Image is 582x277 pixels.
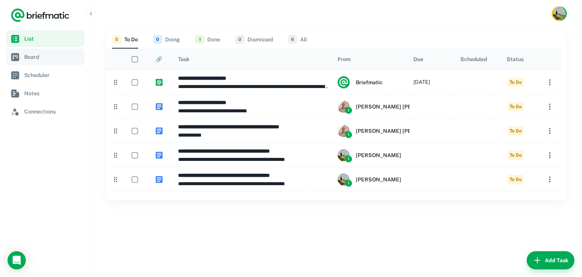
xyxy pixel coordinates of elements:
span: 0 [153,35,162,44]
span: 0 [235,35,244,44]
button: Account button [552,6,567,21]
h6: [PERSON_NAME] [356,175,401,184]
a: Scheduler [6,67,84,83]
div: Load Chat [8,251,26,269]
span: To Do [507,126,524,135]
button: Doing [153,30,180,49]
span: List [24,35,81,43]
img: ACg8ocKviYZZSlHKOQYQE8R3zpp088hp3LWF2PKnQRZHhUFwICNBZ40=s50-c-k-no [338,149,350,161]
button: Done [195,30,220,49]
div: Scheduled [460,56,487,62]
span: 1 [345,156,352,162]
div: Task [178,56,189,62]
div: Karl Chaffey [338,149,401,161]
span: To Do [507,78,524,87]
button: Dismissed [235,30,273,49]
button: To Do [112,30,138,49]
img: https://app.briefmatic.com/assets/tasktypes/vnd.google-apps.document.png [156,103,163,110]
img: system.png [338,76,350,88]
div: Rob Mark [338,101,448,113]
span: Connections [24,107,81,116]
img: ALV-UjVoqnfqCFoIWu-uE1bjXqgYgOmHOnG-54OOiugMs5lQ_IcqOxM=s50-c-k-no [338,125,350,137]
a: Logo [11,8,70,23]
img: Karl Chaffey [553,7,566,20]
h6: Briefmatic [356,78,383,87]
span: To Do [507,151,524,160]
span: Scheduler [24,71,81,79]
div: [DATE] [413,70,430,94]
img: https://app.briefmatic.com/assets/tasktypes/vnd.google-apps.document.png [156,152,163,159]
a: List [6,30,84,47]
img: https://app.briefmatic.com/assets/tasktypes/vnd.google-apps.document.png [156,176,163,183]
a: Connections [6,103,84,120]
a: Board [6,49,84,65]
img: ACg8ocKviYZZSlHKOQYQE8R3zpp088hp3LWF2PKnQRZHhUFwICNBZ40=s50-c-k-no [338,173,350,186]
div: Briefmatic [338,76,383,88]
h6: [PERSON_NAME] [PERSON_NAME] [356,102,448,111]
button: Add Task [527,251,574,269]
span: 1 [345,107,352,114]
div: Karl Chaffey [338,173,401,186]
span: To Do [507,175,524,184]
span: 1 [195,35,204,44]
span: Notes [24,89,81,98]
span: 5 [112,35,121,44]
div: From [338,56,350,62]
img: ALV-UjVoqnfqCFoIWu-uE1bjXqgYgOmHOnG-54OOiugMs5lQ_IcqOxM=s50-c-k-no [338,101,350,113]
h6: [PERSON_NAME] [PERSON_NAME] [356,127,448,135]
button: All [288,30,307,49]
img: https://app.briefmatic.com/assets/integrations/system.png [156,79,163,86]
a: Notes [6,85,84,102]
span: 1 [345,180,352,187]
span: To Do [507,102,524,111]
div: Status [507,56,524,62]
img: https://app.briefmatic.com/assets/tasktypes/vnd.google-apps.document.png [156,127,163,134]
h6: [PERSON_NAME] [356,151,401,159]
div: 🔗 [156,56,162,62]
span: 1 [345,131,352,138]
div: Due [413,56,423,62]
span: Board [24,53,81,61]
span: 6 [288,35,297,44]
div: Rob Mark [338,125,448,137]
